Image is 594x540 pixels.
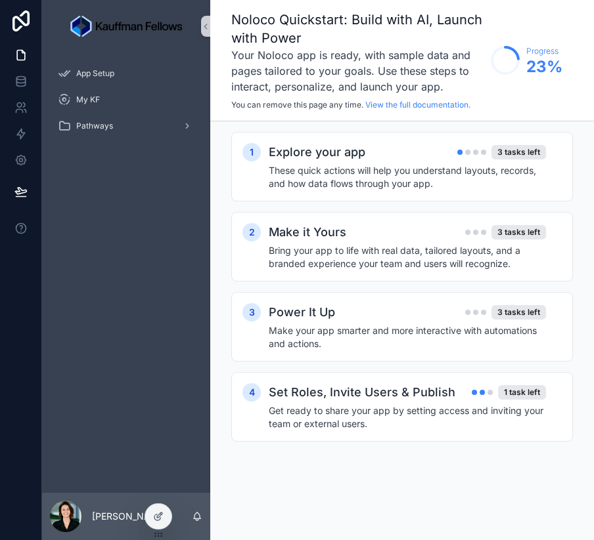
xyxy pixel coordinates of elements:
[242,143,261,161] div: 1
[269,404,546,430] h4: Get ready to share your app by setting access and inviting your team or external users.
[231,10,484,47] h1: Noloco Quickstart: Build with AI, Launch with Power
[42,52,210,155] div: scrollable content
[242,303,261,322] div: 3
[269,383,455,402] h2: Set Roles, Invite Users & Publish
[365,100,470,110] a: View the full documentation.
[76,68,114,79] span: App Setup
[269,303,335,322] h2: Power It Up
[92,510,168,523] p: [PERSON_NAME]
[498,385,546,400] div: 1 task left
[231,47,484,94] h3: Your Noloco app is ready, with sample data and pages tailored to your goals. Use these steps to i...
[50,62,202,85] a: App Setup
[491,145,546,159] div: 3 tasks left
[491,305,546,320] div: 3 tasks left
[242,383,261,402] div: 4
[70,16,182,37] img: App logo
[526,46,562,56] span: Progress
[269,324,546,350] h4: Make your app smarter and more interactive with automations and actions.
[491,225,546,239] div: 3 tasks left
[269,244,546,270] h4: Bring your app to life with real data, tailored layouts, and a branded experience your team and u...
[269,143,365,161] h2: Explore your app
[269,164,546,190] h4: These quick actions will help you understand layouts, records, and how data flows through your app.
[210,121,594,478] div: scrollable content
[269,223,346,241] h2: Make it Yours
[76,121,113,131] span: Pathways
[231,100,363,110] span: You can remove this page any time.
[50,88,202,112] a: My KF
[50,114,202,138] a: Pathways
[526,56,562,77] span: 23 %
[76,94,100,105] span: My KF
[242,223,261,241] div: 2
